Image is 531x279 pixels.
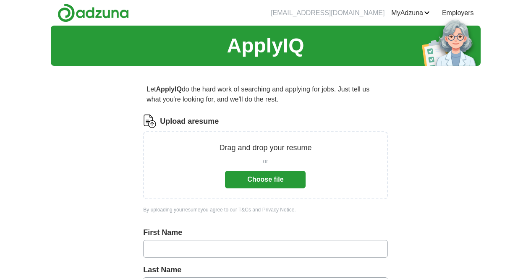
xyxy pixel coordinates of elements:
[219,142,311,154] p: Drag and drop your resume
[143,81,387,108] p: Let do the hard work of searching and applying for jobs. Just tell us what you're looking for, an...
[143,115,157,128] img: CV Icon
[143,227,387,238] label: First Name
[227,31,304,61] h1: ApplyIQ
[391,8,430,18] a: MyAdzuna
[238,207,251,213] a: T&Cs
[160,116,219,127] label: Upload a resume
[156,86,182,93] strong: ApplyIQ
[58,3,129,22] img: Adzuna logo
[143,206,387,214] div: By uploading your resume you agree to our and .
[442,8,474,18] a: Employers
[143,264,387,276] label: Last Name
[263,157,268,166] span: or
[271,8,385,18] li: [EMAIL_ADDRESS][DOMAIN_NAME]
[262,207,295,213] a: Privacy Notice
[225,171,306,188] button: Choose file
